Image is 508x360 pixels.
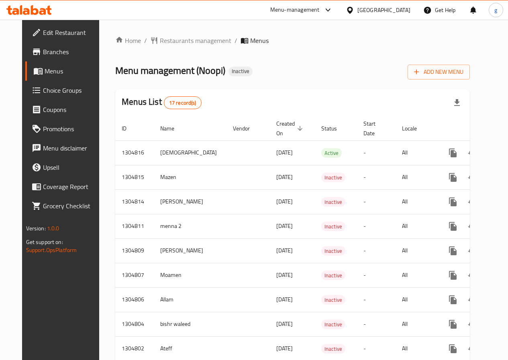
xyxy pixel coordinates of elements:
span: Add New Menu [414,67,463,77]
span: Restaurants management [160,36,231,45]
span: [DATE] [276,294,293,305]
span: Menu disclaimer [43,143,100,153]
button: Change Status [463,143,482,163]
span: [DATE] [276,343,293,354]
span: Choice Groups [43,85,100,95]
td: 1304815 [115,165,154,189]
td: - [357,165,396,189]
span: Inactive [228,68,253,75]
span: [DATE] [276,172,293,182]
span: 17 record(s) [164,99,201,107]
td: - [357,189,396,214]
td: [PERSON_NAME] [154,189,226,214]
button: Change Status [463,192,482,212]
span: [DATE] [276,270,293,280]
td: Mazen [154,165,226,189]
div: [GEOGRAPHIC_DATA] [357,6,410,14]
span: Inactive [321,246,345,256]
button: more [443,315,463,334]
span: Promotions [43,124,100,134]
span: Status [321,124,347,133]
td: All [396,312,437,336]
span: ID [122,124,137,133]
td: [PERSON_NAME] [154,238,226,263]
span: g [494,6,497,14]
td: - [357,140,396,165]
button: Change Status [463,241,482,260]
a: Coupons [25,100,107,119]
button: Change Status [463,168,482,187]
button: more [443,290,463,309]
td: 1304809 [115,238,154,263]
nav: breadcrumb [115,36,470,45]
button: Add New Menu [408,65,470,79]
td: Moamen [154,263,226,287]
span: Inactive [321,295,345,305]
div: Inactive [321,295,345,305]
td: 1304816 [115,140,154,165]
span: Start Date [363,119,386,138]
span: Locale [402,124,427,133]
a: Promotions [25,119,107,138]
span: Menus [250,36,269,45]
td: 1304804 [115,312,154,336]
td: All [396,263,437,287]
span: Inactive [321,320,345,329]
td: menna 2 [154,214,226,238]
span: Grocery Checklist [43,201,100,211]
div: Inactive [228,67,253,76]
button: more [443,168,463,187]
span: Menus [45,66,100,76]
a: Coverage Report [25,177,107,196]
a: Menu disclaimer [25,138,107,158]
button: Change Status [463,315,482,334]
button: more [443,192,463,212]
div: Total records count [164,96,202,109]
button: more [443,339,463,358]
td: Allam [154,287,226,312]
a: Edit Restaurant [25,23,107,42]
span: Inactive [321,344,345,354]
span: Inactive [321,222,345,231]
td: - [357,238,396,263]
span: Get support on: [26,237,63,247]
span: Edit Restaurant [43,28,100,37]
td: All [396,287,437,312]
li: / [235,36,237,45]
span: [DATE] [276,245,293,256]
li: / [144,36,147,45]
span: Inactive [321,173,345,182]
span: 1.0.0 [47,223,59,234]
button: more [443,217,463,236]
td: [DEMOGRAPHIC_DATA] [154,140,226,165]
td: All [396,238,437,263]
span: Name [160,124,185,133]
span: Coverage Report [43,182,100,191]
td: 1304806 [115,287,154,312]
button: Change Status [463,217,482,236]
span: [DATE] [276,196,293,207]
td: 1304814 [115,189,154,214]
button: Change Status [463,290,482,309]
span: Menu management ( Noopi ) [115,61,225,79]
td: - [357,263,396,287]
a: Menus [25,61,107,81]
span: [DATE] [276,147,293,158]
button: Change Status [463,339,482,358]
span: Inactive [321,271,345,280]
td: 1304807 [115,263,154,287]
a: Upsell [25,158,107,177]
span: Coupons [43,105,100,114]
button: more [443,143,463,163]
span: Created On [276,119,305,138]
td: - [357,287,396,312]
td: bishr waleed [154,312,226,336]
div: Inactive [321,246,345,256]
a: Restaurants management [150,36,231,45]
td: - [357,312,396,336]
span: Version: [26,223,46,234]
